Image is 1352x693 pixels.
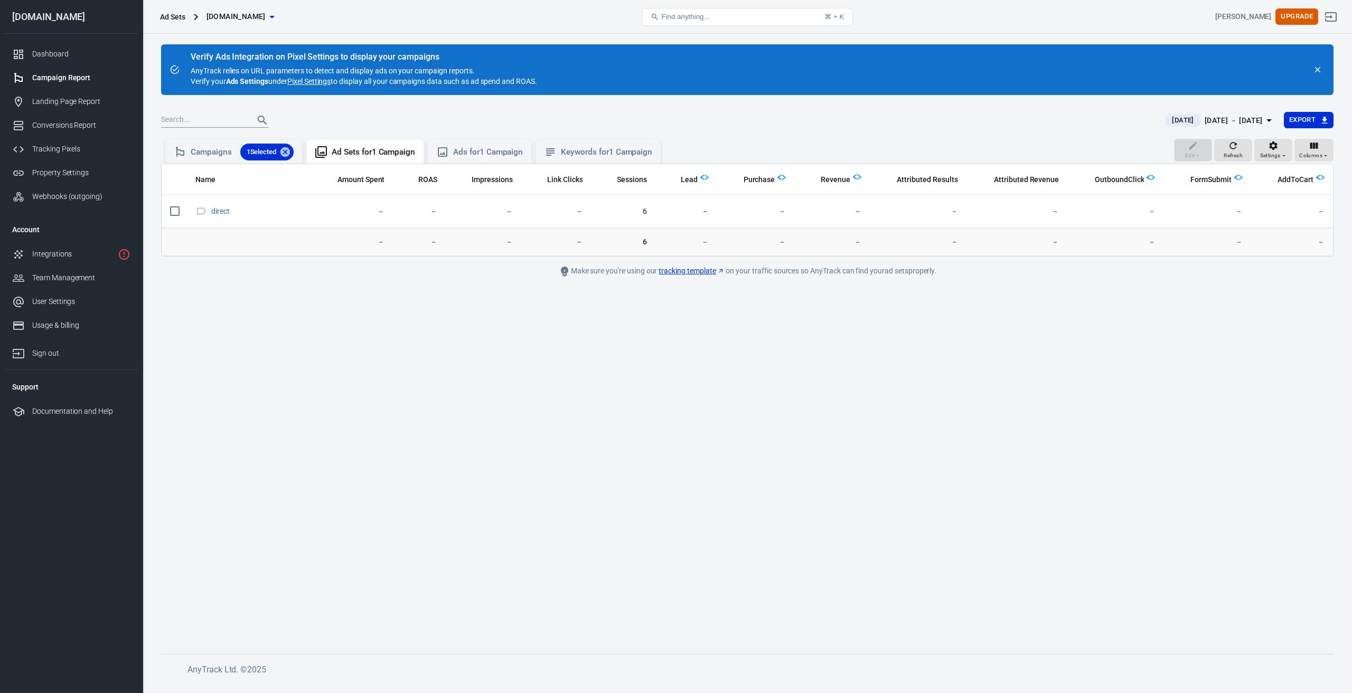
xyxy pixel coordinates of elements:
[32,406,130,417] div: Documentation and Help
[211,207,231,214] span: direct
[994,173,1059,186] span: The total revenue attributed according to your ad network (Facebook, Google, etc.)
[561,147,652,158] div: Keywords for 1 Campaign
[821,173,850,186] span: Total revenue calculated by AnyTrack.
[32,249,114,260] div: Integrations
[324,173,385,186] span: The estimated total amount of money you've spent on your campaign, ad set or ad during its schedule.
[320,237,385,248] span: －
[191,53,537,87] div: AnyTrack relies on URL parameters to detect and display ads on your campaign reports. Verify your...
[1076,206,1155,217] span: －
[853,173,861,181] img: Logo
[1168,115,1198,126] span: [DATE]
[1157,112,1283,129] button: [DATE][DATE] － [DATE]
[472,173,513,186] span: The number of times your ads were on screen.
[726,237,786,248] span: －
[4,337,139,365] a: Sign out
[191,52,537,62] div: Verify Ads Integration on Pixel Settings to display your campaigns
[681,175,698,185] span: Lead
[777,173,786,182] img: Logo
[897,173,957,186] span: The total conversions attributed according to your ad network (Facebook, Google, etc.)
[118,248,130,261] svg: 1 networks not verified yet
[454,206,513,217] span: －
[617,175,647,185] span: Sessions
[1205,114,1263,127] div: [DATE] － [DATE]
[191,144,294,160] div: Campaigns
[744,175,775,185] span: Purchase
[337,175,385,185] span: Amount Spent
[824,13,844,21] div: ⌘ + K
[1284,112,1334,128] button: Export
[1095,175,1144,185] span: OutboundClick
[320,206,385,217] span: －
[530,237,583,248] span: －
[530,206,583,217] span: －
[250,108,275,133] button: Search
[975,206,1059,217] span: －
[1294,139,1334,162] button: Columns
[226,77,269,86] strong: Ads Settings
[337,173,385,186] span: The estimated total amount of money you've spent on your campaign, ad set or ad during its schedule.
[453,147,523,158] div: Ads for 1 Campaign
[1260,206,1325,217] span: －
[195,175,215,185] span: Name
[401,206,437,217] span: －
[4,90,139,113] a: Landing Page Report
[1260,237,1325,248] span: －
[4,161,139,185] a: Property Settings
[821,175,850,185] span: Revenue
[32,144,130,155] div: Tracking Pixels
[730,175,775,185] span: Purchase
[1234,173,1243,182] img: Logo
[510,265,985,278] div: Make sure you're using our on your traffic sources so AnyTrack can find your ad sets properly.
[726,206,786,217] span: －
[1278,175,1313,185] span: AddToCart
[32,96,130,107] div: Landing Page Report
[1264,175,1313,185] span: AddToCart
[206,10,266,23] span: achereliefdaily.com
[1215,11,1271,22] div: Account id: 2PjfhOxw
[32,296,130,307] div: User Settings
[803,206,861,217] span: －
[240,147,283,157] span: 1 Selected
[533,173,583,186] span: The number of clicks on links within the ad that led to advertiser-specified destinations
[240,144,294,160] div: 1Selected
[664,237,709,248] span: －
[878,237,958,248] span: －
[803,237,861,248] span: －
[4,185,139,208] a: Webhooks (outgoing)
[4,66,139,90] a: Campaign Report
[32,49,130,60] div: Dashboard
[4,137,139,161] a: Tracking Pixels
[32,348,130,359] div: Sign out
[195,175,229,185] span: Name
[700,173,709,182] img: Logo
[187,663,980,676] h6: AnyTrack Ltd. © 2025
[1260,151,1281,160] span: Settings
[1254,139,1292,162] button: Settings
[4,242,139,266] a: Integrations
[980,173,1059,186] span: The total revenue attributed according to your ad network (Facebook, Google, etc.)
[878,206,958,217] span: －
[401,237,437,248] span: －
[4,217,139,242] li: Account
[454,237,513,248] span: －
[994,175,1059,185] span: Attributed Revenue
[287,76,331,87] a: Pixel Settings
[1172,206,1242,217] span: －
[1172,237,1242,248] span: －
[472,175,513,185] span: Impressions
[4,42,139,66] a: Dashboard
[195,205,207,217] svg: Direct
[1214,139,1252,162] button: Refresh
[332,147,415,158] div: Ad Sets for 1 Campaign
[1318,4,1344,30] a: Sign out
[1224,151,1243,160] span: Refresh
[897,175,957,185] span: Attributed Results
[418,173,437,186] span: The total return on ad spend
[599,237,646,248] span: 6
[4,290,139,314] a: User Settings
[4,374,139,400] li: Support
[32,72,130,83] div: Campaign Report
[4,314,139,337] a: Usage & billing
[202,7,278,26] button: [DOMAIN_NAME]
[211,207,230,215] a: direct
